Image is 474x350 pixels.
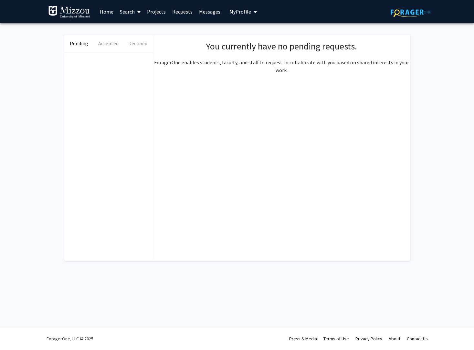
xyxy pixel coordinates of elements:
button: Declined [123,35,153,52]
iframe: Chat [5,321,27,345]
a: Search [117,0,144,23]
button: Accepted [94,35,123,52]
p: ForagerOne enables students, faculty, and staff to request to collaborate with you based on share... [153,58,410,74]
span: My Profile [229,8,251,15]
a: About [389,336,400,342]
h1: You currently have no pending requests. [160,41,404,52]
a: Terms of Use [323,336,349,342]
a: Messages [196,0,224,23]
img: University of Missouri Logo [48,6,90,19]
img: ForagerOne Logo [391,7,431,17]
button: Pending [64,35,94,52]
a: Privacy Policy [355,336,382,342]
a: Press & Media [289,336,317,342]
a: Projects [144,0,169,23]
a: Contact Us [407,336,428,342]
a: Requests [169,0,196,23]
a: Home [97,0,117,23]
div: ForagerOne, LLC © 2025 [47,327,93,350]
